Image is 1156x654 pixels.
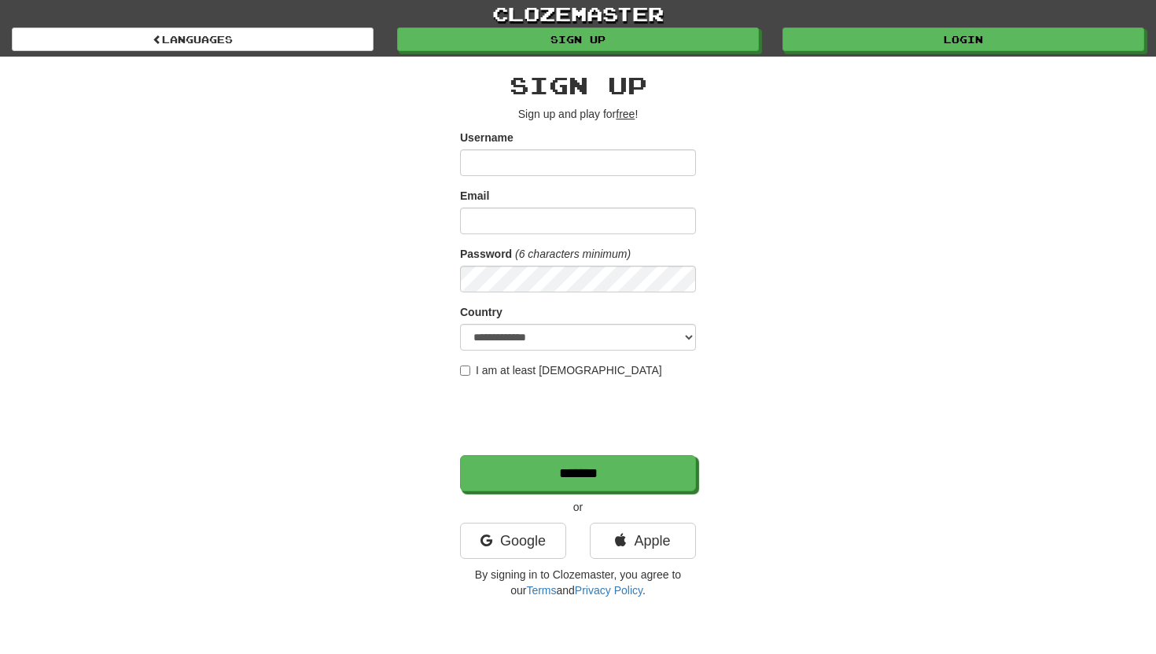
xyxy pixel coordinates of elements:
iframe: reCAPTCHA [460,386,699,447]
a: Login [782,28,1144,51]
p: By signing in to Clozemaster, you agree to our and . [460,567,696,598]
label: Email [460,188,489,204]
input: I am at least [DEMOGRAPHIC_DATA] [460,366,470,376]
p: Sign up and play for ! [460,106,696,122]
a: Languages [12,28,374,51]
u: free [616,108,635,120]
label: Username [460,130,514,145]
a: Apple [590,523,696,559]
p: or [460,499,696,515]
a: Sign up [397,28,759,51]
a: Google [460,523,566,559]
a: Privacy Policy [575,584,642,597]
a: Terms [526,584,556,597]
label: Password [460,246,512,262]
label: Country [460,304,503,320]
h2: Sign up [460,72,696,98]
label: I am at least [DEMOGRAPHIC_DATA] [460,362,662,378]
em: (6 characters minimum) [515,248,631,260]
